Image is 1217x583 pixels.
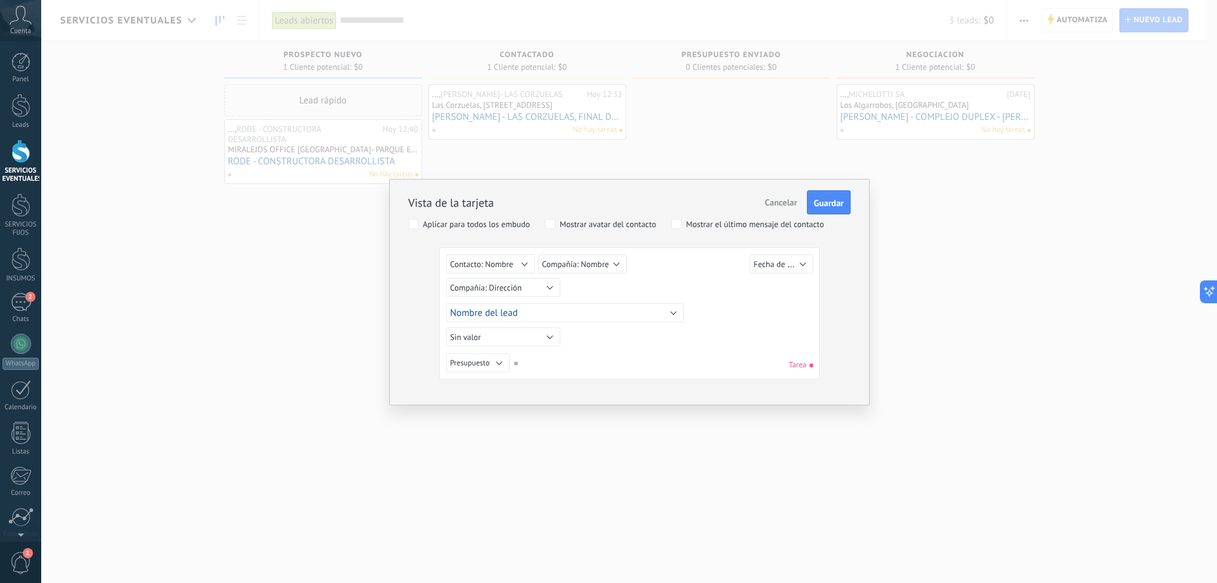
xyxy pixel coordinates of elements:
[23,548,33,558] span: 1
[450,259,513,270] span: Contacto: Nombre
[754,258,818,270] span: Fecha de Creación
[3,448,39,456] div: Listas
[10,27,31,36] span: Cuenta
[408,195,494,210] h2: Vista de la tarjeta
[450,282,522,293] span: Compañía: Dirección
[3,403,39,412] div: Calendario
[3,121,39,129] div: Leads
[3,489,39,497] div: Correo
[750,254,813,273] button: Fecha de Creación
[789,360,813,370] span: Tarea
[3,167,39,183] div: SERVICIOS EVENTUALES
[538,254,627,273] button: Compañía: Nombre
[446,278,560,297] button: Compañía: Dirección
[807,190,851,214] button: Guardar
[423,220,530,229] div: Aplicar para todos los embudo
[814,199,844,207] span: Guardar
[560,220,656,229] div: Mostrar avatar del contacto
[3,358,39,370] div: WhatsApp
[450,332,481,343] span: Sin valor
[450,358,489,368] span: Presupuesto
[760,190,802,214] button: Cancelar
[3,275,39,283] div: INSUMOS
[446,327,560,346] button: Sin valor
[686,220,824,229] div: Mostrar el último mensaje del contacto
[3,221,39,237] div: SERVICIOS FIJOS
[765,197,797,208] span: Cancelar
[450,307,518,319] span: Nombre del lead
[3,315,39,324] div: Chats
[542,259,609,270] span: Compañía: Nombre
[446,353,510,372] button: Presupuesto
[25,292,35,302] span: 2
[3,75,39,84] div: Panel
[446,303,684,322] button: Nombre del lead
[446,254,535,273] button: Contacto: Nombre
